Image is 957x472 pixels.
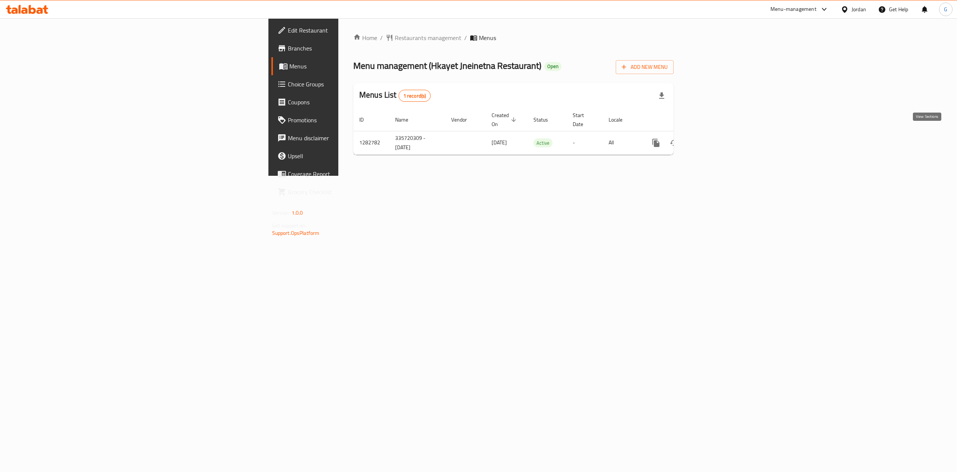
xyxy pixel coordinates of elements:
[647,134,665,152] button: more
[492,138,507,147] span: [DATE]
[272,208,290,218] span: Version:
[641,108,725,131] th: Actions
[399,92,431,99] span: 1 record(s)
[288,151,422,160] span: Upsell
[492,111,518,129] span: Created On
[544,63,561,70] span: Open
[289,62,422,71] span: Menus
[359,115,373,124] span: ID
[288,44,422,53] span: Branches
[272,228,320,238] a: Support.OpsPlatform
[533,139,553,147] span: Active
[533,115,558,124] span: Status
[359,89,431,102] h2: Menus List
[464,33,467,42] li: /
[271,111,428,129] a: Promotions
[533,138,553,147] div: Active
[399,90,431,102] div: Total records count
[272,221,307,230] span: Get support on:
[616,60,674,74] button: Add New Menu
[271,165,428,183] a: Coverage Report
[288,98,422,107] span: Coupons
[292,208,303,218] span: 1.0.0
[271,93,428,111] a: Coupons
[653,87,671,105] div: Export file
[271,183,428,201] a: Grocery Checklist
[288,169,422,178] span: Coverage Report
[622,62,668,72] span: Add New Menu
[288,116,422,125] span: Promotions
[479,33,496,42] span: Menus
[288,187,422,196] span: Grocery Checklist
[271,57,428,75] a: Menus
[544,62,561,71] div: Open
[271,129,428,147] a: Menu disclaimer
[288,26,422,35] span: Edit Restaurant
[567,131,603,154] td: -
[353,33,674,42] nav: breadcrumb
[451,115,477,124] span: Vendor
[353,57,541,74] span: Menu management ( Hkayet Jneinetna Restaurant )
[271,75,428,93] a: Choice Groups
[271,21,428,39] a: Edit Restaurant
[353,108,725,155] table: enhanced table
[609,115,632,124] span: Locale
[852,5,866,13] div: Jordan
[573,111,594,129] span: Start Date
[288,134,422,142] span: Menu disclaimer
[603,131,641,154] td: All
[271,147,428,165] a: Upsell
[271,39,428,57] a: Branches
[944,5,947,13] span: G
[288,80,422,89] span: Choice Groups
[395,115,418,124] span: Name
[770,5,816,14] div: Menu-management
